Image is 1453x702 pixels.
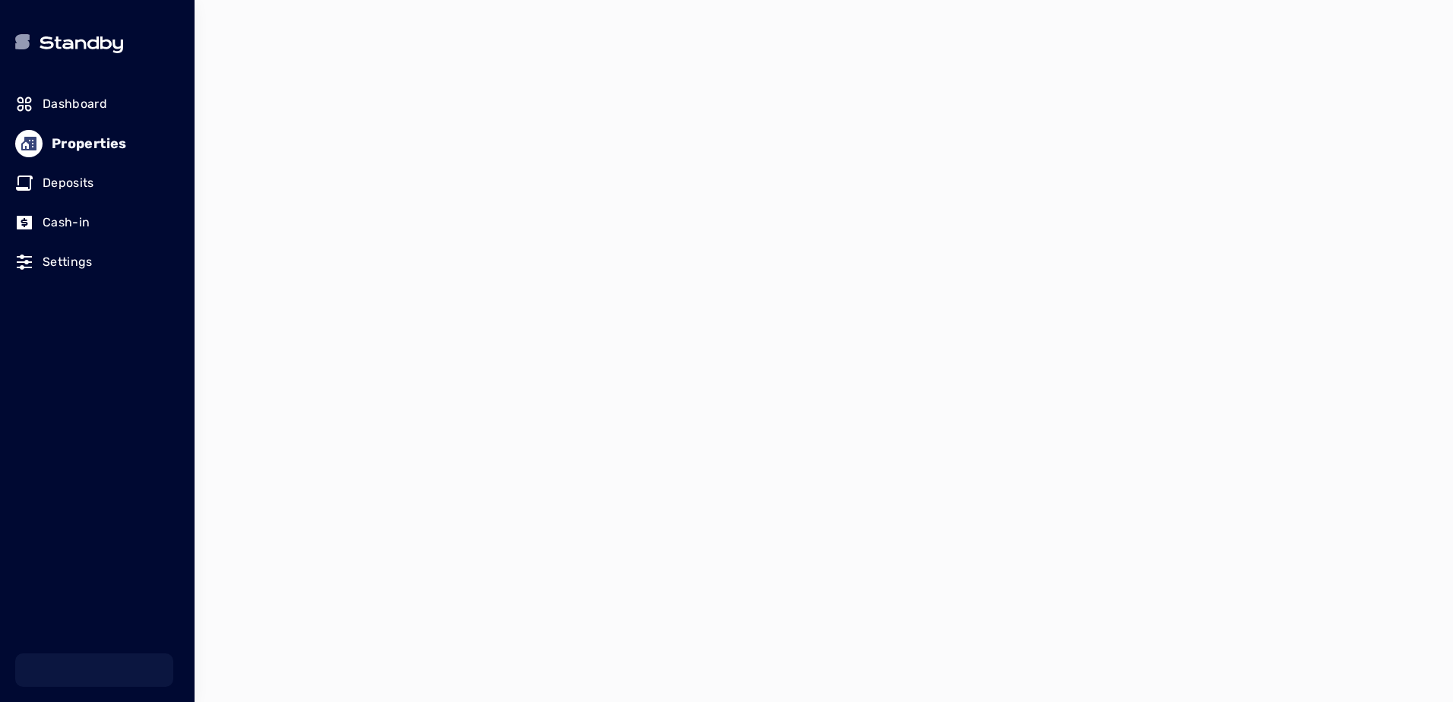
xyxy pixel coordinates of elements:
[43,213,90,232] p: Cash-in
[15,87,179,121] a: Dashboard
[52,133,127,154] p: Properties
[15,127,179,160] a: Properties
[43,174,94,192] p: Deposits
[15,245,179,279] a: Settings
[15,206,179,239] a: Cash-in
[43,95,107,113] p: Dashboard
[43,253,93,271] p: Settings
[15,166,179,200] a: Deposits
